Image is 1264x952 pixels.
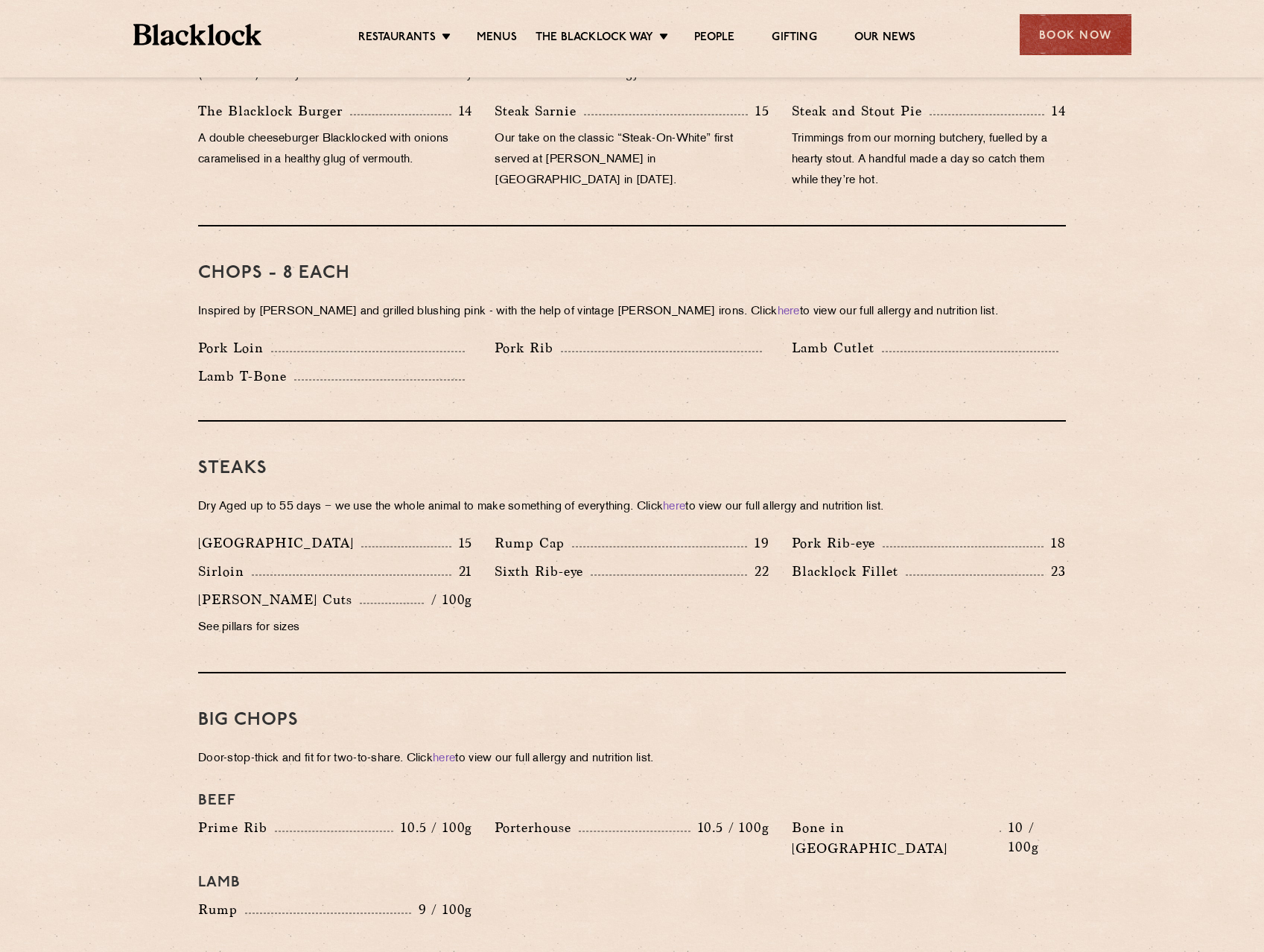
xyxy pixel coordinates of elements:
[792,129,1066,191] p: Trimmings from our morning butchery, fuelled by a hearty stout. A handful made a day so catch the...
[451,562,473,581] p: 21
[424,590,472,609] p: / 100g
[690,818,769,837] p: 10.5 / 100g
[198,264,1066,283] h3: Chops - 8 each
[1044,562,1066,581] p: 23
[198,817,275,838] p: Prime Rib
[1020,14,1131,55] div: Book Now
[433,753,455,764] a: here
[792,101,930,121] p: Steak and Stout Pie
[495,533,572,553] p: Rump Cap
[536,31,653,47] a: The Blacklock Way
[198,899,245,920] p: Rump
[747,533,769,553] p: 19
[198,337,271,358] p: Pork Loin
[663,501,685,513] a: here
[1044,101,1066,121] p: 14
[792,337,882,358] p: Lamb Cutlet
[198,749,1066,769] p: Door-stop-thick and fit for two-to-share. Click to view our full allergy and nutrition list.
[198,792,1066,810] h4: Beef
[198,366,294,387] p: Lamb T-Bone
[854,31,916,47] a: Our News
[495,561,591,582] p: Sixth Rib-eye
[411,900,473,919] p: 9 / 100g
[495,817,579,838] p: Porterhouse
[393,818,472,837] p: 10.5 / 100g
[198,302,1066,323] p: Inspired by [PERSON_NAME] and grilled blushing pink - with the help of vintage [PERSON_NAME] iron...
[495,337,561,358] p: Pork Rib
[694,31,734,47] a: People
[198,459,1066,478] h3: Steaks
[198,497,1066,518] p: Dry Aged up to 55 days − we use the whole animal to make something of everything. Click to view o...
[778,306,800,317] a: here
[451,101,473,121] p: 14
[772,31,816,47] a: Gifting
[198,129,472,171] p: A double cheeseburger Blacklocked with onions caramelised in a healthy glug of vermouth.
[198,711,1066,730] h3: Big Chops
[495,129,769,191] p: Our take on the classic “Steak-On-White” first served at [PERSON_NAME] in [GEOGRAPHIC_DATA] in [D...
[198,533,361,553] p: [GEOGRAPHIC_DATA]
[198,101,350,121] p: The Blacklock Burger
[198,874,1066,892] h4: Lamb
[747,562,769,581] p: 22
[748,101,769,121] p: 15
[792,561,906,582] p: Blacklock Fillet
[133,24,262,45] img: BL_Textured_Logo-footer-cropped.svg
[477,31,517,47] a: Menus
[198,561,252,582] p: Sirloin
[1044,533,1066,553] p: 18
[358,31,436,47] a: Restaurants
[451,533,473,553] p: 15
[792,817,1000,859] p: Bone in [GEOGRAPHIC_DATA]
[792,533,883,553] p: Pork Rib-eye
[1001,818,1066,857] p: 10 / 100g
[198,589,360,610] p: [PERSON_NAME] Cuts
[495,101,584,121] p: Steak Sarnie
[198,618,472,638] p: See pillars for sizes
